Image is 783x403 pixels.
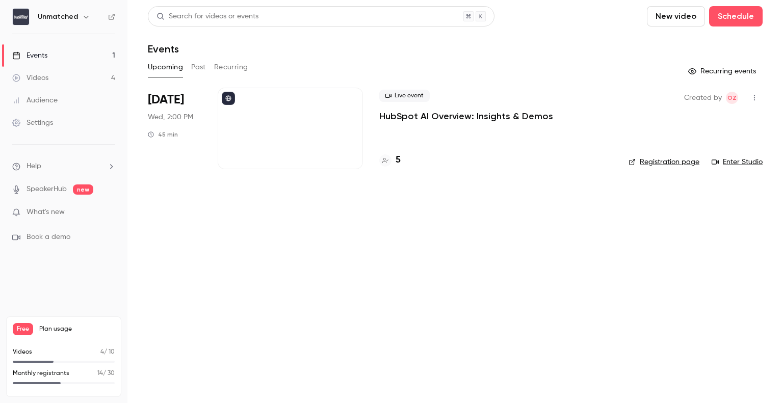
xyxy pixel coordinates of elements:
[684,92,722,104] span: Created by
[100,349,104,355] span: 4
[156,11,258,22] div: Search for videos or events
[12,118,53,128] div: Settings
[97,370,103,377] span: 14
[684,63,763,79] button: Recurring events
[148,88,201,169] div: Oct 29 Wed, 2:00 PM (Europe/London)
[726,92,738,104] span: Ola Zych
[13,323,33,335] span: Free
[13,347,32,357] p: Videos
[396,153,401,167] h4: 5
[379,153,401,167] a: 5
[148,59,183,75] button: Upcoming
[148,112,193,122] span: Wed, 2:00 PM
[629,157,699,167] a: Registration page
[12,50,47,61] div: Events
[379,110,553,122] a: HubSpot AI Overview: Insights & Demos
[12,95,58,105] div: Audience
[103,208,115,217] iframe: Noticeable Trigger
[148,92,184,108] span: [DATE]
[13,9,29,25] img: Unmatched
[712,157,763,167] a: Enter Studio
[647,6,705,26] button: New video
[27,207,65,218] span: What's new
[27,232,70,243] span: Book a demo
[27,161,41,172] span: Help
[100,347,115,357] p: / 10
[709,6,763,26] button: Schedule
[191,59,206,75] button: Past
[214,59,248,75] button: Recurring
[379,90,430,102] span: Live event
[73,184,93,195] span: new
[13,369,69,378] p: Monthly registrants
[97,369,115,378] p: / 30
[27,184,67,195] a: SpeakerHub
[12,161,115,172] li: help-dropdown-opener
[727,92,737,104] span: OZ
[148,43,179,55] h1: Events
[148,130,178,139] div: 45 min
[38,12,78,22] h6: Unmatched
[39,325,115,333] span: Plan usage
[12,73,48,83] div: Videos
